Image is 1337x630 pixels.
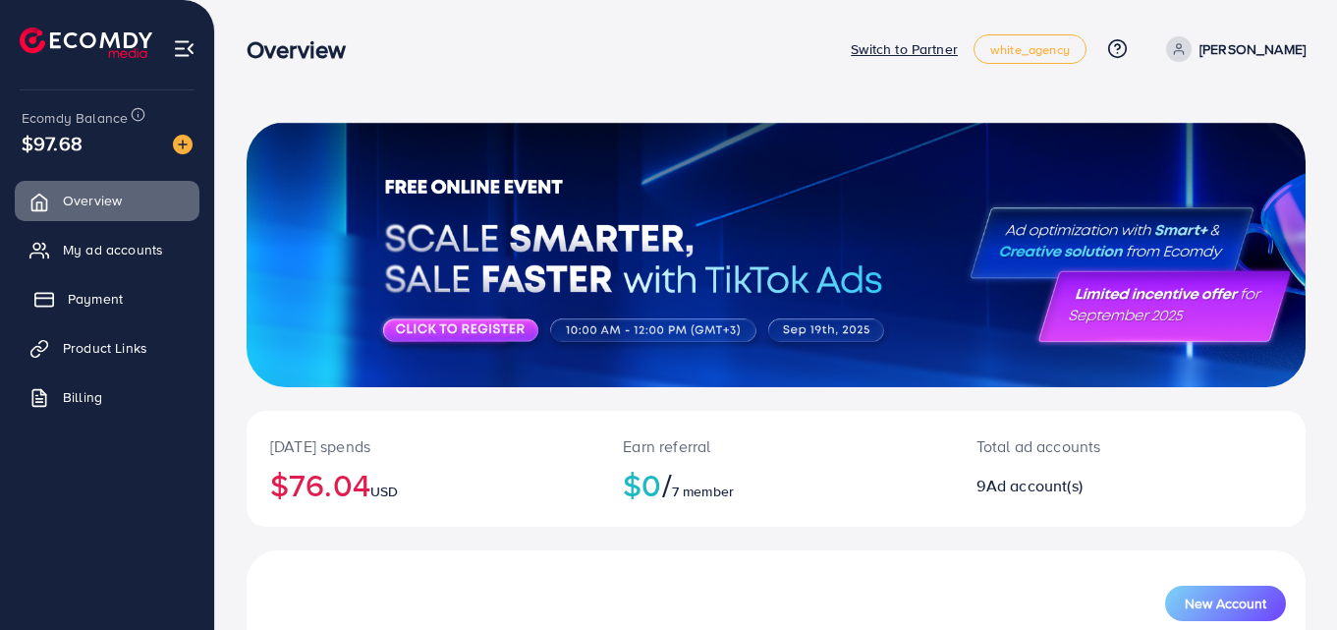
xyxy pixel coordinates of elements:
[270,434,576,458] p: [DATE] spends
[247,35,362,64] h3: Overview
[63,191,122,210] span: Overview
[1199,37,1306,61] p: [PERSON_NAME]
[623,466,928,503] h2: $0
[1253,542,1322,615] iframe: Chat
[851,37,958,61] p: Switch to Partner
[173,135,193,154] img: image
[1165,586,1286,621] button: New Account
[1158,36,1306,62] a: [PERSON_NAME]
[623,434,928,458] p: Earn referral
[173,37,195,60] img: menu
[990,43,1070,56] span: white_agency
[662,462,672,507] span: /
[22,108,128,128] span: Ecomdy Balance
[20,28,152,58] img: logo
[976,434,1195,458] p: Total ad accounts
[672,482,734,501] span: 7 member
[63,338,147,358] span: Product Links
[15,181,199,220] a: Overview
[370,482,398,501] span: USD
[15,279,199,318] a: Payment
[270,466,576,503] h2: $76.04
[974,34,1086,64] a: white_agency
[15,230,199,269] a: My ad accounts
[68,289,123,309] span: Payment
[15,328,199,368] a: Product Links
[1185,597,1266,610] span: New Account
[976,477,1195,495] h2: 9
[63,387,102,407] span: Billing
[22,129,83,157] span: $97.68
[15,377,199,417] a: Billing
[986,475,1083,496] span: Ad account(s)
[63,240,163,259] span: My ad accounts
